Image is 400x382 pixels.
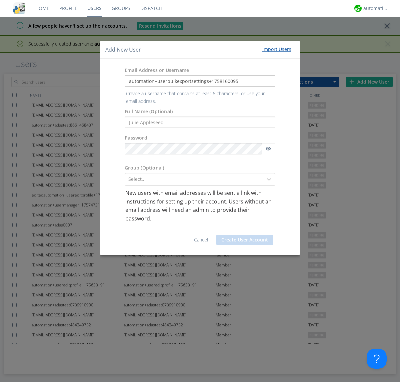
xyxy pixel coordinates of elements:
a: Cancel [194,236,208,243]
input: e.g. email@address.com, Housekeeping1 [125,76,275,87]
button: Create User Account [216,235,273,245]
p: Create a username that contains at least 6 characters, or use your email address. [121,90,279,105]
h4: Add New User [105,46,141,54]
img: d2d01cd9b4174d08988066c6d424eccd [354,5,362,12]
div: Import Users [262,46,291,53]
p: New users with email addresses will be sent a link with instructions for setting up their account... [125,189,275,223]
div: automation+atlas [363,5,388,12]
label: Group (Optional) [125,165,164,171]
label: Password [125,135,147,141]
img: cddb5a64eb264b2086981ab96f4c1ba7 [13,2,25,14]
input: Julie Appleseed [125,117,275,128]
label: Full Name (Optional) [125,108,173,115]
label: Email Address or Username [125,67,189,74]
